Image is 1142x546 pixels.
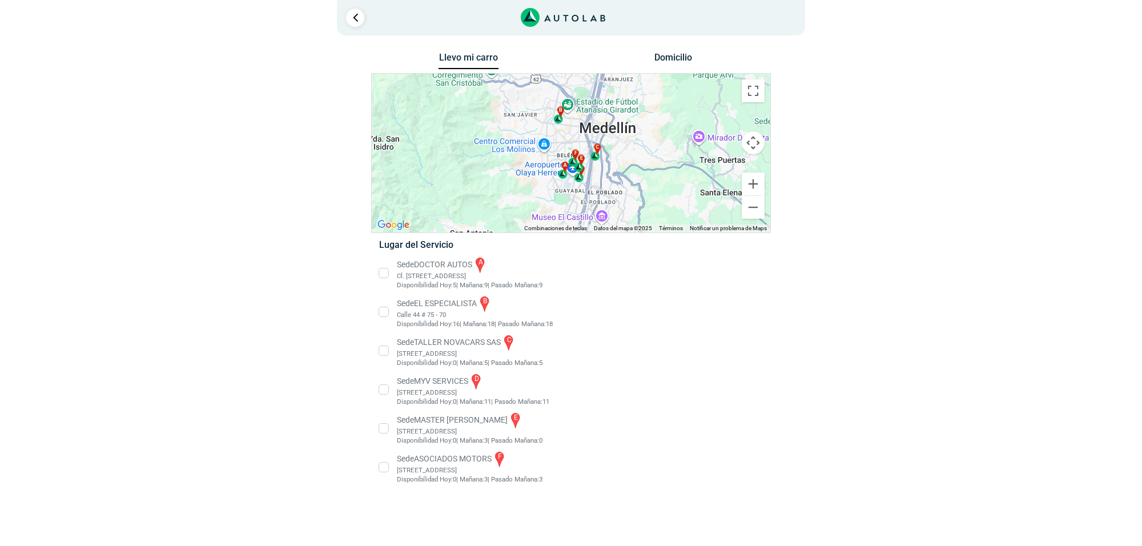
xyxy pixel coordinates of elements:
a: Notificar un problema de Maps [690,225,767,231]
button: Llevo mi carro [439,52,498,70]
span: c [596,143,599,151]
button: Ampliar [742,172,765,195]
span: d [580,165,583,173]
button: Combinaciones de teclas [524,224,587,232]
span: Datos del mapa ©2025 [594,225,652,231]
img: Google [375,218,412,232]
a: Abre esta zona en Google Maps (se abre en una nueva ventana) [375,218,412,232]
span: a [564,162,567,170]
span: e [580,155,583,163]
span: b [559,106,562,114]
a: Link al sitio de autolab [521,11,606,22]
button: Controles de visualización del mapa [742,131,765,154]
h5: Lugar del Servicio [379,239,762,250]
a: Términos (se abre en una nueva pestaña) [659,225,683,231]
span: f [574,149,577,157]
button: Cambiar a la vista en pantalla completa [742,79,765,102]
button: Domicilio [644,52,703,69]
button: Reducir [742,196,765,219]
a: Ir al paso anterior [346,9,364,27]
